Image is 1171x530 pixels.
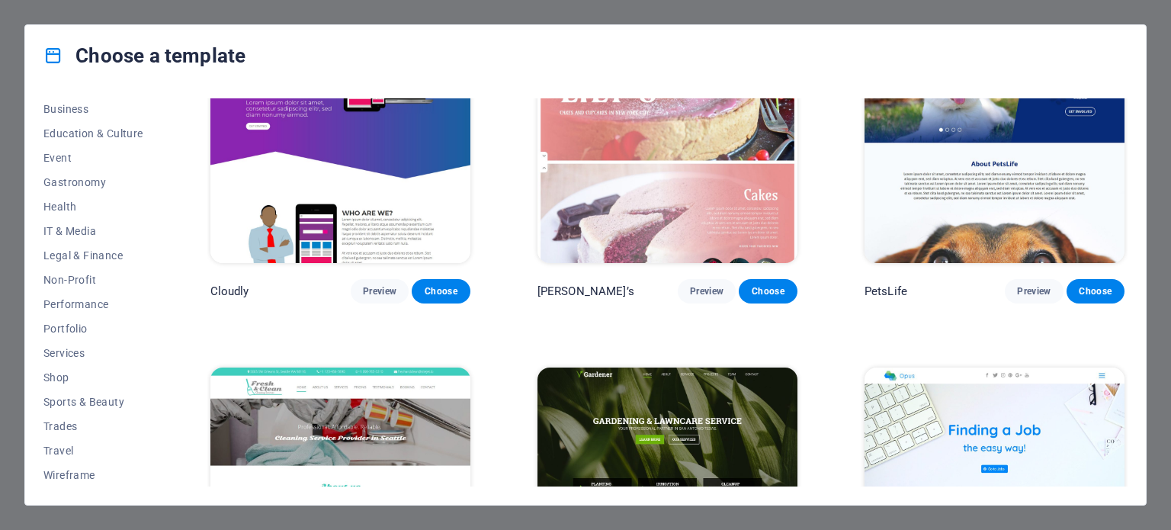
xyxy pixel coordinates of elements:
[43,420,143,432] span: Trades
[43,194,143,219] button: Health
[424,285,457,297] span: Choose
[351,279,409,304] button: Preview
[751,285,784,297] span: Choose
[412,279,470,304] button: Choose
[43,469,143,481] span: Wireframe
[363,285,396,297] span: Preview
[43,43,245,68] h4: Choose a template
[43,414,143,438] button: Trades
[1017,285,1051,297] span: Preview
[537,284,634,299] p: [PERSON_NAME]’s
[43,438,143,463] button: Travel
[43,146,143,170] button: Event
[43,347,143,359] span: Services
[43,152,143,164] span: Event
[43,243,143,268] button: Legal & Finance
[739,279,797,304] button: Choose
[43,219,143,243] button: IT & Media
[537,24,797,263] img: Lily’s
[43,170,143,194] button: Gastronomy
[865,284,907,299] p: PetsLife
[678,279,736,304] button: Preview
[43,463,143,487] button: Wireframe
[210,24,470,263] img: Cloudly
[43,225,143,237] span: IT & Media
[43,201,143,213] span: Health
[43,341,143,365] button: Services
[1079,285,1112,297] span: Choose
[865,24,1124,263] img: PetsLife
[1067,279,1124,304] button: Choose
[690,285,723,297] span: Preview
[210,284,249,299] p: Cloudly
[43,390,143,414] button: Sports & Beauty
[43,103,143,115] span: Business
[43,127,143,140] span: Education & Culture
[43,323,143,335] span: Portfolio
[1005,279,1063,304] button: Preview
[43,268,143,292] button: Non-Profit
[43,316,143,341] button: Portfolio
[43,445,143,457] span: Travel
[43,121,143,146] button: Education & Culture
[43,97,143,121] button: Business
[43,298,143,310] span: Performance
[43,365,143,390] button: Shop
[43,249,143,262] span: Legal & Finance
[43,371,143,384] span: Shop
[43,292,143,316] button: Performance
[43,176,143,188] span: Gastronomy
[43,274,143,286] span: Non-Profit
[43,396,143,408] span: Sports & Beauty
